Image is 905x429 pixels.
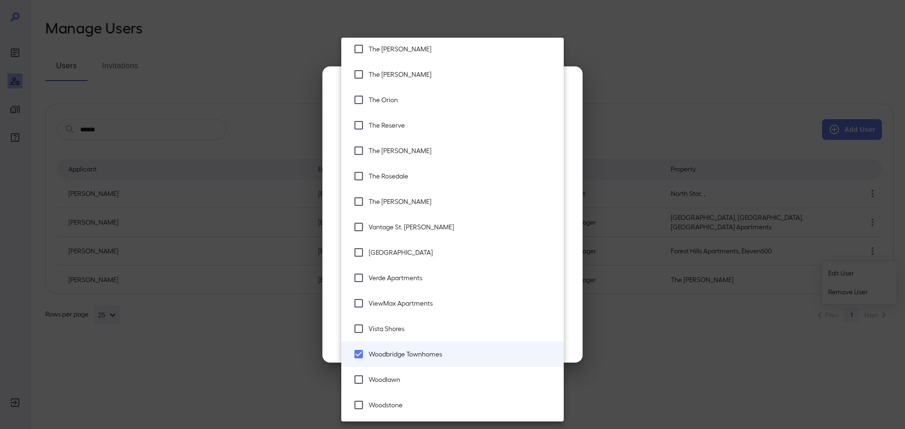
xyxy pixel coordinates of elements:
[369,95,556,105] span: The Orion
[369,70,556,79] span: The [PERSON_NAME]
[369,248,556,257] span: [GEOGRAPHIC_DATA]
[369,400,556,410] span: Woodstone
[369,375,556,384] span: Woodlawn
[369,44,556,54] span: The [PERSON_NAME]
[369,324,556,333] span: Vista Shores
[369,121,556,130] span: The Reserve
[369,299,556,308] span: ViewMax Apartments
[369,146,556,155] span: The [PERSON_NAME]
[369,349,556,359] span: Woodbridge Townhomes
[369,197,556,206] span: The [PERSON_NAME]
[369,222,556,232] span: Vantage St. [PERSON_NAME]
[369,273,556,283] span: Verde Apartments
[369,171,556,181] span: The Rosedale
